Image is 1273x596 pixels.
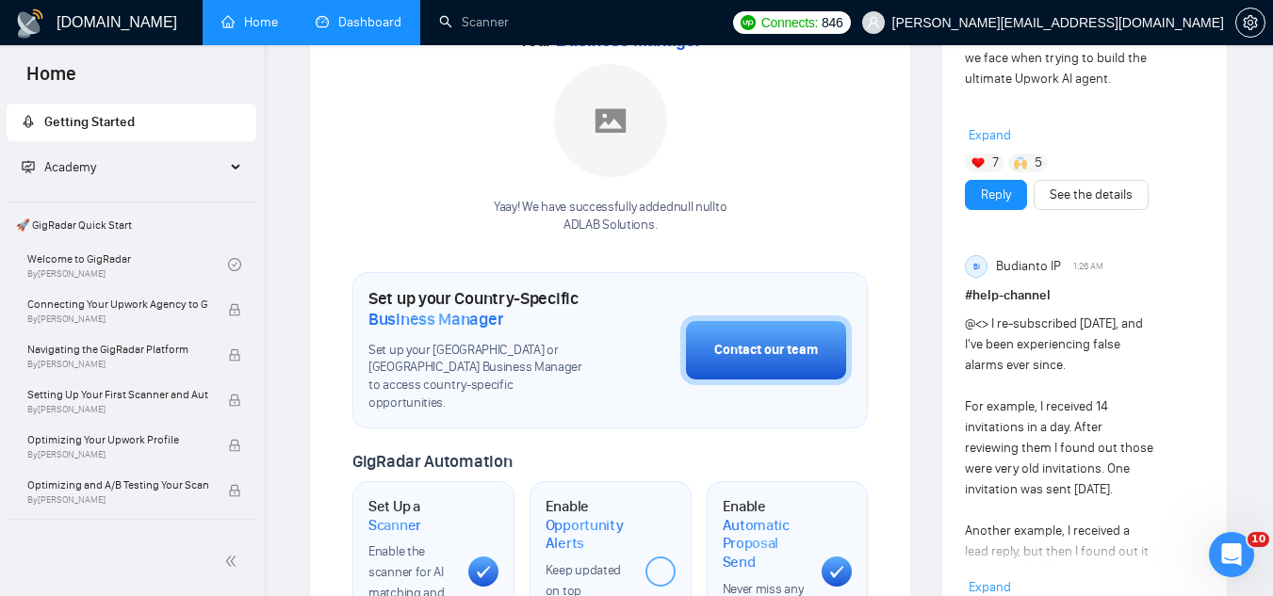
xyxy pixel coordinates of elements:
[368,497,453,534] h1: Set Up a
[1209,532,1254,577] iframe: Intercom live chat
[981,185,1011,205] a: Reply
[867,16,880,29] span: user
[11,60,91,100] span: Home
[7,104,256,141] li: Getting Started
[723,497,808,572] h1: Enable
[27,404,208,415] span: By [PERSON_NAME]
[1014,156,1027,169] img: 🙌
[971,156,985,169] img: ❤️
[27,244,228,285] a: Welcome to GigRadarBy[PERSON_NAME]
[1235,15,1265,30] a: setting
[969,127,1011,143] span: Expand
[30,234,294,326] div: The team will get back to you on this. Our usual reply time is under 1 minute. You'll get replies...
[965,180,1027,210] button: Reply
[996,256,1061,277] span: Budianto IP
[741,15,756,30] img: upwork-logo.png
[965,285,1204,306] h1: # help-channel
[228,303,241,316] span: lock
[27,475,208,494] span: Optimizing and A/B Testing Your Scanner for Better Results
[30,289,287,323] b: [PERSON_NAME][EMAIL_ADDRESS][DOMAIN_NAME]
[15,222,309,337] div: The team will get back to you on this. Our usual reply time is under 1 minute.You'll get replies ...
[44,159,96,175] span: Academy
[1050,185,1133,205] a: See the details
[90,452,105,467] button: Gif picker
[27,449,208,460] span: By [PERSON_NAME]
[15,222,362,352] div: AI Assistant from GigRadar 📡 says…
[1235,8,1265,38] button: setting
[680,315,852,385] button: Contact our team
[368,342,586,413] span: Set up your [GEOGRAPHIC_DATA] or [GEOGRAPHIC_DATA] Business Manager to access country-specific op...
[120,452,135,467] button: Start recording
[22,115,35,128] span: rocket
[54,10,84,40] img: Profile image for Nazar
[554,64,667,177] img: placeholder.png
[221,14,278,30] a: homeHome
[368,516,421,535] span: Scanner
[228,394,241,407] span: lock
[368,288,586,330] h1: Set up your Country-Specific
[27,295,208,314] span: Connecting Your Upwork Agency to GigRadar
[91,9,135,24] h1: Nazar
[228,439,241,452] span: lock
[228,484,241,497] span: lock
[15,8,45,39] img: logo
[494,199,726,234] div: Yaay! We have successfully added null null to
[992,153,999,172] span: 7
[91,24,129,42] p: Active
[761,12,818,33] span: Connects:
[331,8,365,41] div: Close
[546,497,630,553] h1: Enable
[323,444,353,475] button: Send a message…
[83,158,347,195] div: What's the best to do in this case? Will Upwork refund connects?
[352,451,512,472] span: GigRadar Automation
[494,217,726,234] p: ADLAB Solutions .
[12,8,48,43] button: go back
[1035,153,1042,172] span: 5
[8,206,254,244] span: 🚀 GigRadar Quick Start
[1034,180,1149,210] button: See the details
[969,579,1011,595] span: Expand
[966,256,987,277] div: BI
[44,114,135,130] span: Getting Started
[22,159,96,175] span: Academy
[723,516,808,572] span: Automatic Proposal Send
[228,348,241,362] span: lock
[822,12,842,33] span: 846
[172,368,204,400] button: Scroll to bottom
[27,430,208,449] span: Optimizing Your Upwork Profile
[29,452,44,467] button: Upload attachment
[1073,258,1103,275] span: 1:26 AM
[224,552,243,571] span: double-left
[228,258,241,271] span: check-circle
[368,309,503,330] span: Business Manager
[22,160,35,173] span: fund-projection-screen
[1236,15,1265,30] span: setting
[15,383,362,427] div: Nazar says…
[8,524,254,561] span: 👑 Agency Success with GigRadar
[27,494,208,506] span: By [PERSON_NAME]
[1248,532,1269,547] span: 10
[16,412,361,444] textarea: Message…
[27,359,208,370] span: By [PERSON_NAME]
[27,314,208,325] span: By [PERSON_NAME]
[439,14,509,30] a: searchScanner
[316,14,401,30] a: dashboardDashboard
[59,452,74,467] button: Emoji picker
[556,31,701,50] span: Business Manager
[15,367,362,368] div: New messages divider
[27,340,208,359] span: Navigating the GigRadar Platform
[295,8,331,43] button: Home
[546,516,630,553] span: Opportunity Alerts
[27,385,208,404] span: Setting Up Your First Scanner and Auto-Bidder
[519,30,701,51] span: Your
[714,340,818,361] div: Contact our team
